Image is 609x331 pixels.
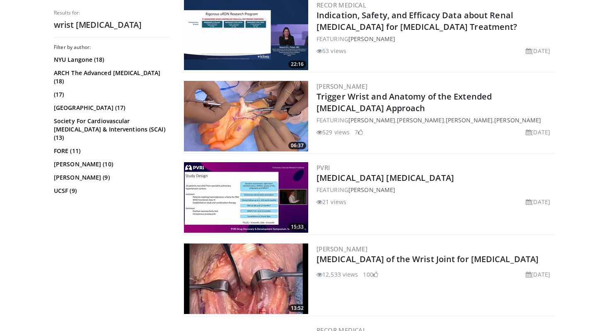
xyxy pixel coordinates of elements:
a: [PERSON_NAME] (10) [54,160,168,168]
a: 06:37 [184,81,308,151]
a: [PERSON_NAME] [446,116,493,124]
img: 9b0b7984-32f6-49da-b760-1bd0a2d3b3e3.300x170_q85_crop-smart_upscale.jpg [184,243,308,314]
li: 12,533 views [317,270,358,279]
li: [DATE] [526,128,550,136]
p: Results for: [54,10,170,16]
li: [DATE] [526,197,550,206]
a: PVRI [317,163,330,172]
div: FEATURING , , , [317,116,553,124]
img: c415331f-5347-447f-9f5d-b2e856f3123a.300x170_q85_crop-smart_upscale.jpg [184,162,308,233]
a: NYU Langone (18) [54,56,168,64]
a: 13:52 [184,243,308,314]
a: ARCH The Advanced [MEDICAL_DATA] (18) [54,69,168,85]
h3: Filter by author: [54,44,170,51]
a: [PERSON_NAME] [348,35,395,43]
a: Recor Medical [317,1,366,9]
a: [PERSON_NAME] [397,116,444,124]
img: 5727dcde-59e6-4708-8f67-36b28e9d7ad1.300x170_q85_crop-smart_upscale.jpg [184,81,308,151]
a: [PERSON_NAME] [317,82,367,90]
div: FEATURING [317,34,553,43]
span: 13:52 [288,304,306,312]
a: 15:33 [184,162,308,233]
a: Indication, Safety, and Efficacy Data about Renal [MEDICAL_DATA] for [MEDICAL_DATA] Treatment? [317,10,517,32]
a: [GEOGRAPHIC_DATA] (17) [54,104,168,112]
span: 06:37 [288,142,306,149]
a: [MEDICAL_DATA] of the Wrist Joint for [MEDICAL_DATA] [317,253,539,265]
span: 15:33 [288,223,306,231]
li: [DATE] [526,46,550,55]
a: [PERSON_NAME] [494,116,541,124]
li: 7 [355,128,363,136]
li: 53 views [317,46,346,55]
a: Trigger Wrist and Anatomy of the Extended [MEDICAL_DATA] Approach [317,91,492,114]
a: [PERSON_NAME] [317,245,367,253]
a: Society For Cardiovascular [MEDICAL_DATA] & Interventions (SCAI) (13) [54,117,168,142]
a: [PERSON_NAME] [348,186,395,194]
a: [PERSON_NAME] (9) [54,173,168,182]
li: 529 views [317,128,350,136]
a: UCSF (9) [54,187,168,195]
a: [PERSON_NAME] [348,116,395,124]
li: [DATE] [526,270,550,279]
a: (17) [54,90,168,99]
li: 100 [363,270,378,279]
span: 22:16 [288,61,306,68]
a: [MEDICAL_DATA] [MEDICAL_DATA] [317,172,454,183]
div: FEATURING [317,185,553,194]
a: FORE (11) [54,147,168,155]
li: 21 views [317,197,346,206]
h2: wrist [MEDICAL_DATA] [54,19,170,30]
